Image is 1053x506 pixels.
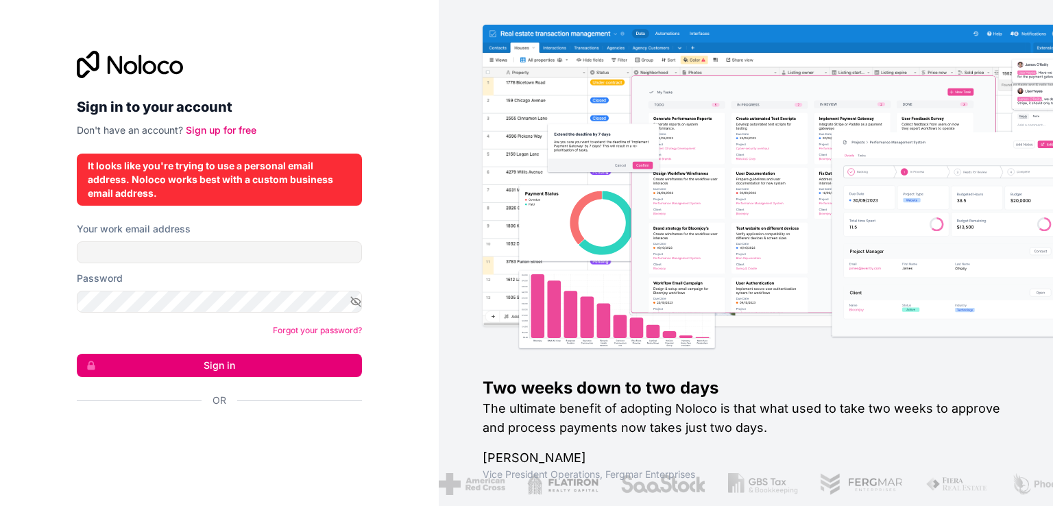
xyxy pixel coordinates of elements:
button: Sign in [77,354,362,377]
img: /assets/fergmar-CudnrXN5.png [820,473,904,495]
input: Password [77,291,362,313]
a: Sign up for free [186,124,256,136]
label: Your work email address [77,222,191,236]
h2: Sign in to your account [77,95,362,119]
input: Email address [77,241,362,263]
img: /assets/fiera-fwj2N5v4.png [925,473,990,495]
label: Password [77,272,123,285]
img: /assets/american-red-cross-BAupjrZR.png [439,473,505,495]
h2: The ultimate benefit of adopting Noloco is that what used to take two weeks to approve and proces... [483,399,1009,437]
span: Or [213,394,226,407]
a: Forgot your password? [273,325,362,335]
img: /assets/gbstax-C-GtDUiK.png [728,473,798,495]
h1: Vice President Operations , Fergmar Enterprises [483,468,1009,481]
img: /assets/flatiron-C8eUkumj.png [527,473,598,495]
div: It looks like you're trying to use a personal email address. Noloco works best with a custom busi... [88,159,351,200]
span: Don't have an account? [77,124,183,136]
iframe: Sign in with Google Button [70,422,358,453]
h1: Two weeks down to two days [483,377,1009,399]
h1: [PERSON_NAME] [483,448,1009,468]
img: /assets/saastock-C6Zbiodz.png [620,473,707,495]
